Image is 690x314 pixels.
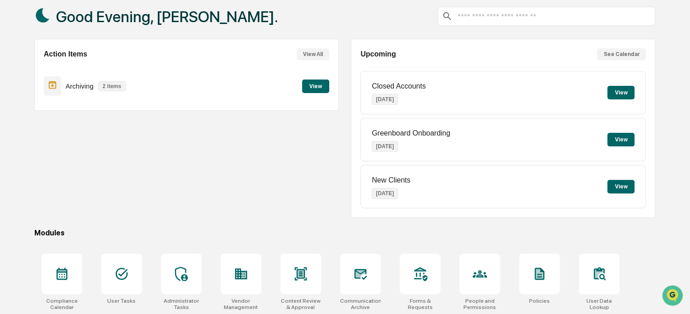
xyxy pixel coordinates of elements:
p: How can we help? [9,19,165,33]
p: Closed Accounts [372,82,425,90]
p: [DATE] [372,94,398,105]
h1: Good Evening, [PERSON_NAME]. [56,8,278,26]
a: Powered byPylon [64,153,109,160]
img: 1746055101610-c473b297-6a78-478c-a979-82029cc54cd1 [9,69,25,85]
div: Administrator Tasks [161,298,202,310]
span: Pylon [90,153,109,160]
span: Attestations [75,114,112,123]
div: User Tasks [107,298,136,304]
span: Preclearance [18,114,58,123]
button: Start new chat [154,72,165,83]
p: Archiving [66,82,94,90]
div: 🖐️ [9,115,16,122]
div: Content Review & Approval [280,298,321,310]
div: 🔎 [9,132,16,139]
a: 🔎Data Lookup [5,127,61,144]
div: Forms & Requests [400,298,440,310]
a: View [302,81,329,90]
button: View [607,133,634,146]
div: Start new chat [31,69,148,78]
a: 🖐️Preclearance [5,110,62,127]
p: [DATE] [372,141,398,152]
div: User Data Lookup [579,298,619,310]
div: We're available if you need us! [31,78,114,85]
div: Vendor Management [221,298,261,310]
button: View [607,180,634,193]
button: View [302,80,329,93]
button: View All [297,48,329,60]
div: Compliance Calendar [42,298,82,310]
div: Communications Archive [340,298,381,310]
h2: Action Items [44,50,87,58]
p: New Clients [372,176,410,184]
button: View [607,86,634,99]
a: 🗄️Attestations [62,110,116,127]
p: Greenboard Onboarding [372,129,450,137]
div: 🗄️ [66,115,73,122]
div: Modules [34,229,655,237]
h2: Upcoming [360,50,396,58]
iframe: Open customer support [661,284,685,309]
button: See Calendar [597,48,646,60]
span: Data Lookup [18,131,57,140]
p: 2 items [98,81,126,91]
div: Policies [529,298,550,304]
div: People and Permissions [459,298,500,310]
p: [DATE] [372,188,398,199]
